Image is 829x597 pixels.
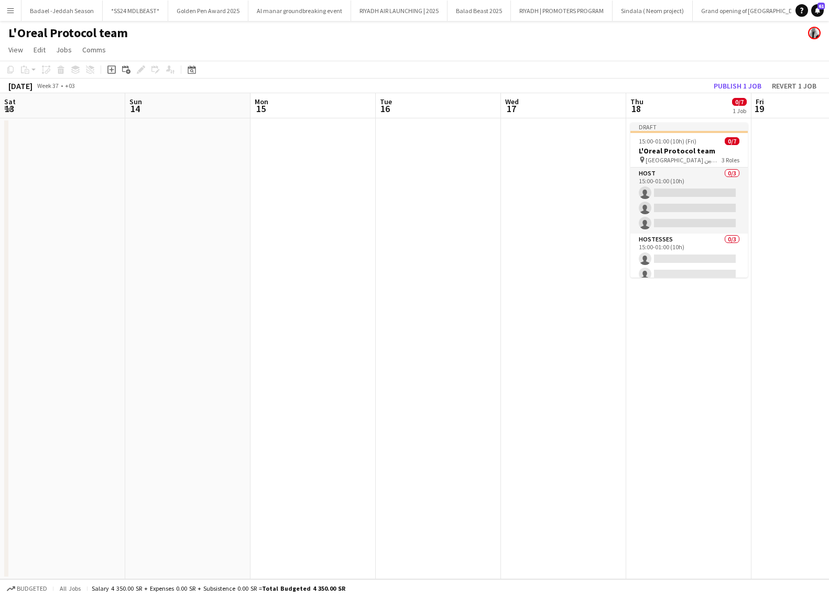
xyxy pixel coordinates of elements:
span: Comms [82,45,106,54]
span: Budgeted [17,585,47,592]
h1: L'Oreal Protocol team [8,25,128,41]
button: Publish 1 job [710,79,766,93]
button: Budgeted [5,583,49,594]
div: [DATE] [8,81,32,91]
button: Golden Pen Award 2025 [168,1,248,21]
span: View [8,45,23,54]
span: Week 37 [35,82,61,90]
button: Grand opening of [GEOGRAPHIC_DATA] [693,1,814,21]
button: Revert 1 job [768,79,821,93]
span: 61 [817,3,825,9]
button: *SS24 MDLBEAST* [103,1,168,21]
span: Jobs [56,45,72,54]
a: Comms [78,43,110,57]
span: Total Budgeted 4 350.00 SR [262,584,345,592]
span: Edit [34,45,46,54]
button: RIYADH AIR LAUNCHING | 2025 [351,1,448,21]
div: Salary 4 350.00 SR + Expenses 0.00 SR + Subsistence 0.00 SR = [92,584,345,592]
span: All jobs [58,584,83,592]
button: Sindala ( Neom project) [613,1,693,21]
button: RIYADH | PROMOTERS PROGRAM [511,1,613,21]
button: Badael -Jeddah Season [21,1,103,21]
button: Al manar groundbreaking event [248,1,351,21]
a: Edit [29,43,50,57]
a: 61 [811,4,824,17]
a: Jobs [52,43,76,57]
app-user-avatar: Ali Shamsan [808,27,821,39]
button: Balad Beast 2025 [448,1,511,21]
a: View [4,43,27,57]
div: +03 [65,82,75,90]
